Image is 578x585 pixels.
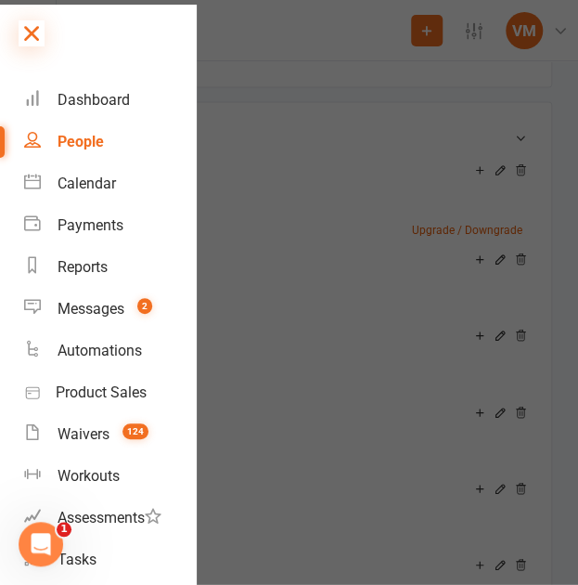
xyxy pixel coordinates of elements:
[58,467,120,485] div: Workouts
[58,509,161,526] div: Assessments
[24,246,196,288] a: Reports
[24,455,196,497] a: Workouts
[58,425,109,443] div: Waivers
[24,79,196,121] a: Dashboard
[24,162,196,204] a: Calendar
[24,371,196,413] a: Product Sales
[137,298,152,314] span: 2
[24,497,196,539] a: Assessments
[58,551,96,568] div: Tasks
[24,121,196,162] a: People
[24,539,196,580] a: Tasks
[24,413,196,455] a: Waivers 124
[24,288,196,330] a: Messages 2
[58,133,104,150] div: People
[58,91,130,109] div: Dashboard
[122,423,148,439] span: 124
[57,522,71,537] span: 1
[58,258,108,276] div: Reports
[58,300,124,318] div: Messages
[24,204,196,246] a: Payments
[19,522,63,566] iframe: Intercom live chat
[58,342,142,359] div: Automations
[24,330,196,371] a: Automations
[58,175,116,192] div: Calendar
[56,383,147,401] div: Product Sales
[58,216,123,234] div: Payments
